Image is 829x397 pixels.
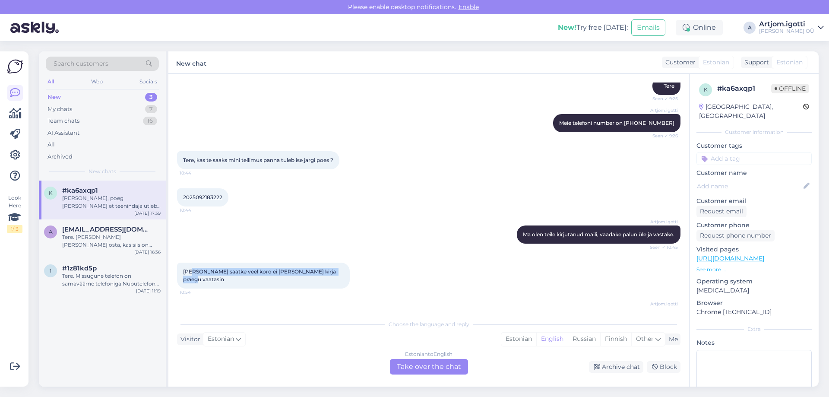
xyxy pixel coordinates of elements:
[696,299,812,308] p: Browser
[741,58,769,67] div: Support
[696,245,812,254] p: Visited pages
[699,102,803,121] div: [GEOGRAPHIC_DATA], [GEOGRAPHIC_DATA]
[665,335,678,344] div: Me
[744,22,756,34] div: A
[696,338,812,347] p: Notes
[696,197,812,206] p: Customer email
[664,83,674,89] span: Tere
[62,187,98,194] span: #ka6axqp1
[46,76,56,87] div: All
[47,105,72,114] div: My chats
[54,59,108,68] span: Search customers
[645,107,678,114] span: Artjom.igotti
[47,93,61,102] div: New
[696,206,747,217] div: Request email
[49,229,53,235] span: a
[662,58,696,67] div: Customer
[704,86,708,93] span: k
[558,23,576,32] b: New!
[405,350,452,358] div: Estonian to English
[145,105,157,114] div: 7
[183,194,222,200] span: 2025092183222
[183,157,333,163] span: Tere, kas te saaks mini tellimus panna tuleb ise jargi poes ?
[696,266,812,273] p: See more ...
[176,57,206,68] label: New chat
[696,308,812,317] p: Chrome [TECHNICAL_ID]
[7,58,23,75] img: Askly Logo
[180,289,212,295] span: 10:54
[180,170,212,176] span: 10:44
[645,133,678,139] span: Seen ✓ 9:26
[631,19,665,36] button: Emails
[676,20,723,35] div: Online
[696,128,812,136] div: Customer information
[696,286,812,295] p: [MEDICAL_DATA]
[759,21,824,35] a: Artjom.igotti[PERSON_NAME] OÜ
[62,194,161,210] div: [PERSON_NAME], poeg [PERSON_NAME] et teenindaja utleb ei ole tellimus kohta
[50,267,51,274] span: 1
[589,361,643,373] div: Archive chat
[49,190,53,196] span: k
[636,335,654,343] span: Other
[89,76,104,87] div: Web
[134,210,161,216] div: [DATE] 17:39
[501,333,536,346] div: Estonian
[47,129,79,137] div: AI Assistant
[62,225,152,233] span: anneli.vaher@gmail.com
[62,272,161,288] div: Tere. Missugune telefon on samaväärne telefoniga Nuputelefon Nokia 3310 (2017), 16 MB, punane
[62,233,161,249] div: Tere. [PERSON_NAME] [PERSON_NAME] osta, kas siis on võimalik poes pakkida ilusti kingiutseks (suu...
[717,83,771,94] div: # ka6axqp1
[696,168,812,178] p: Customer name
[7,194,22,233] div: Look Here
[183,268,337,283] span: [PERSON_NAME] saatke veel kord ei [PERSON_NAME] kirja praegu vaatasin
[558,22,628,33] div: Try free [DATE]:
[568,333,600,346] div: Russian
[89,168,116,175] span: New chats
[759,28,814,35] div: [PERSON_NAME] OÜ
[697,181,802,191] input: Add name
[776,58,803,67] span: Estonian
[62,264,97,272] span: #1z81kd5p
[145,93,157,102] div: 3
[536,333,568,346] div: English
[523,231,674,238] span: Ma olen teile kirjutanud maili, vaadake palun üle ja vastake.
[143,117,157,125] div: 16
[47,117,79,125] div: Team chats
[600,333,631,346] div: Finnish
[456,3,481,11] span: Enable
[696,325,812,333] div: Extra
[696,152,812,165] input: Add a tag
[47,140,55,149] div: All
[177,321,680,328] div: Choose the language and reply
[645,219,678,225] span: Artjom.igotti
[208,334,234,344] span: Estonian
[47,152,73,161] div: Archived
[696,277,812,286] p: Operating system
[696,141,812,150] p: Customer tags
[180,207,212,213] span: 10:44
[134,249,161,255] div: [DATE] 16:36
[559,120,674,126] span: Meie telefoni number on [PHONE_NUMBER]
[177,335,200,344] div: Visitor
[138,76,159,87] div: Socials
[771,84,809,93] span: Offline
[645,95,678,102] span: Seen ✓ 9:25
[136,288,161,294] div: [DATE] 11:19
[703,58,729,67] span: Estonian
[696,230,775,241] div: Request phone number
[390,359,468,375] div: Take over the chat
[696,221,812,230] p: Customer phone
[696,254,764,262] a: [URL][DOMAIN_NAME]
[759,21,814,28] div: Artjom.igotti
[645,244,678,251] span: Seen ✓ 10:45
[645,301,678,307] span: Artjom.igotti
[7,225,22,233] div: 1 / 3
[647,361,680,373] div: Block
